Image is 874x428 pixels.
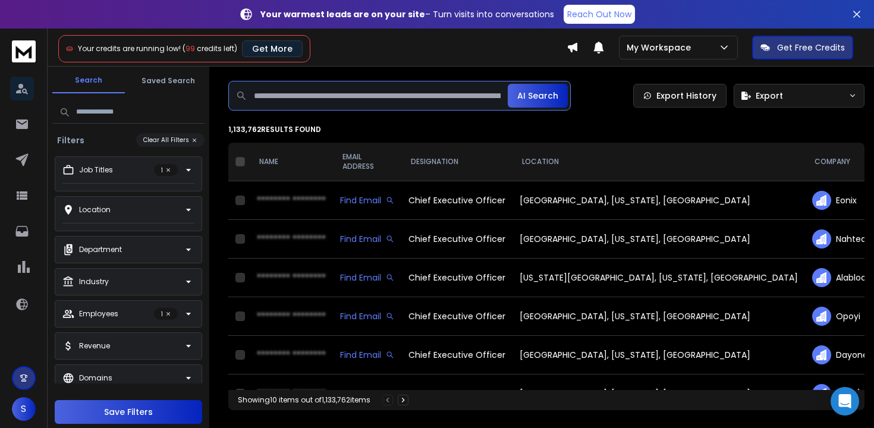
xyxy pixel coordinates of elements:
[228,125,864,134] p: 1,133,762 results found
[78,43,181,53] span: Your credits are running low!
[513,374,805,413] td: [GEOGRAPHIC_DATA], [US_STATE], [GEOGRAPHIC_DATA]
[12,397,36,421] button: S
[136,133,205,147] button: Clear All Filters
[79,373,112,383] p: Domains
[186,43,195,53] span: 99
[79,245,122,254] p: Department
[333,143,401,181] th: EMAIL ADDRESS
[513,259,805,297] td: [US_STATE][GEOGRAPHIC_DATA], [US_STATE], [GEOGRAPHIC_DATA]
[513,336,805,374] td: [GEOGRAPHIC_DATA], [US_STATE], [GEOGRAPHIC_DATA]
[260,8,554,20] p: – Turn visits into conversations
[756,90,783,102] span: Export
[12,40,36,62] img: logo
[52,68,125,93] button: Search
[79,277,109,287] p: Industry
[401,374,513,413] td: Chief Executive Officer
[154,164,178,176] p: 1
[513,143,805,181] th: LOCATION
[401,336,513,374] td: Chief Executive Officer
[183,43,237,53] span: ( credits left)
[340,233,394,245] div: Find Email
[401,220,513,259] td: Chief Executive Officer
[55,400,202,424] button: Save Filters
[777,42,845,53] p: Get Free Credits
[401,259,513,297] td: Chief Executive Officer
[401,181,513,220] td: Chief Executive Officer
[633,84,727,108] a: Export History
[513,297,805,336] td: [GEOGRAPHIC_DATA], [US_STATE], [GEOGRAPHIC_DATA]
[250,143,333,181] th: NAME
[401,143,513,181] th: DESIGNATION
[132,69,205,93] button: Saved Search
[242,40,303,57] button: Get More
[154,308,178,320] p: 1
[52,134,89,146] h3: Filters
[508,84,568,108] button: AI Search
[567,8,631,20] p: Reach Out Now
[627,42,696,53] p: My Workspace
[340,310,394,322] div: Find Email
[401,297,513,336] td: Chief Executive Officer
[238,395,370,405] div: Showing 10 items out of 1,133,762 items
[79,341,110,351] p: Revenue
[79,309,118,319] p: Employees
[340,272,394,284] div: Find Email
[340,388,394,399] div: Find Email
[340,194,394,206] div: Find Email
[752,36,853,59] button: Get Free Credits
[513,220,805,259] td: [GEOGRAPHIC_DATA], [US_STATE], [GEOGRAPHIC_DATA]
[513,181,805,220] td: [GEOGRAPHIC_DATA], [US_STATE], [GEOGRAPHIC_DATA]
[260,8,425,20] strong: Your warmest leads are on your site
[564,5,635,24] a: Reach Out Now
[340,349,394,361] div: Find Email
[831,387,859,416] div: Open Intercom Messenger
[79,205,111,215] p: Location
[79,165,113,175] p: Job Titles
